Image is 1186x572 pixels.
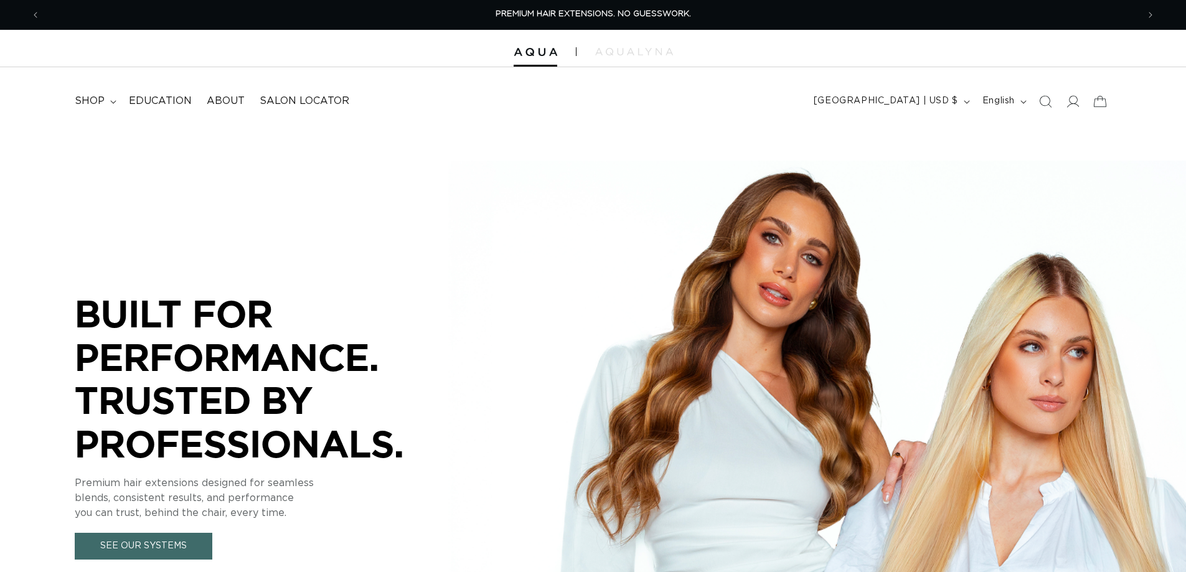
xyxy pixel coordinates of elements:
[75,476,448,520] p: Premium hair extensions designed for seamless blends, consistent results, and performance you can...
[496,10,691,18] span: PREMIUM HAIR EXTENSIONS. NO GUESSWORK.
[22,3,49,27] button: Previous announcement
[75,292,448,465] p: BUILT FOR PERFORMANCE. TRUSTED BY PROFESSIONALS.
[121,87,199,115] a: Education
[975,90,1032,113] button: English
[1137,3,1164,27] button: Next announcement
[806,90,975,113] button: [GEOGRAPHIC_DATA] | USD $
[129,95,192,108] span: Education
[595,48,673,55] img: aqualyna.com
[75,533,212,560] a: See Our Systems
[1032,88,1059,115] summary: Search
[252,87,357,115] a: Salon Locator
[514,48,557,57] img: Aqua Hair Extensions
[982,95,1015,108] span: English
[207,95,245,108] span: About
[75,95,105,108] span: shop
[199,87,252,115] a: About
[260,95,349,108] span: Salon Locator
[67,87,121,115] summary: shop
[814,95,958,108] span: [GEOGRAPHIC_DATA] | USD $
